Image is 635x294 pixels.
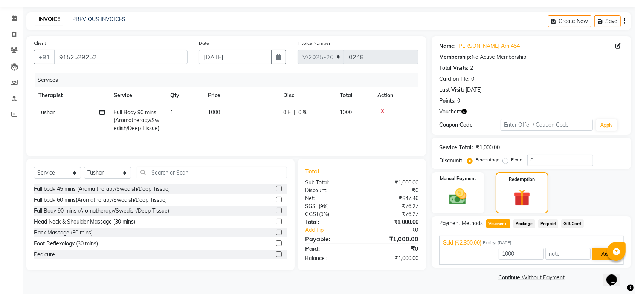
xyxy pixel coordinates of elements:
label: Redemption [509,176,535,183]
th: Action [373,87,418,104]
span: SGST [305,203,319,210]
th: Total [335,87,373,104]
span: Gold (₹2,800.00) [443,239,482,247]
div: Full body 60 mins(Aromatherapy/Swedish/Deep Tissue) [34,196,167,204]
span: Package [513,219,535,228]
div: Total Visits: [439,64,469,72]
input: Search by Name/Mobile/Email/Code [54,50,188,64]
span: Expiry: [DATE] [483,240,512,246]
div: Membership: [439,53,472,61]
div: Discount: [299,187,362,194]
div: ₹847.46 [362,194,424,202]
div: Pedicure [34,251,55,259]
div: Payable: [299,234,362,243]
img: _cash.svg [444,187,472,207]
div: Points: [439,97,456,105]
input: Search or Scan [137,167,287,178]
input: Enter Offer / Coupon Code [501,119,593,131]
button: Apply [596,119,617,131]
div: Last Visit: [439,86,464,94]
div: Balance : [299,254,362,262]
button: Add [592,248,620,260]
div: ₹1,000.00 [362,218,424,226]
a: Continue Without Payment [433,274,630,282]
div: Total: [299,218,362,226]
span: 1000 [208,109,220,116]
span: Gift Card [561,219,584,228]
label: Manual Payment [440,175,476,182]
div: Discount: [439,157,463,165]
iframe: chat widget [603,264,627,286]
a: [PERSON_NAME] Am 454 [458,42,520,50]
th: Disc [279,87,335,104]
div: 0 [472,75,475,83]
div: ₹1,000.00 [362,254,424,262]
input: note [545,248,591,260]
span: 9% [321,211,328,217]
div: ( ) [299,202,362,210]
label: Client [34,40,46,47]
th: Qty [166,87,203,104]
div: ₹1,000.00 [362,234,424,243]
th: Service [109,87,166,104]
span: CGST [305,211,319,217]
span: Full Body 90 mins (Aromatherapy/Swedish/Deep Tissue) [114,109,159,132]
div: ₹1,000.00 [362,179,424,187]
div: 2 [470,64,473,72]
div: ₹0 [362,244,424,253]
label: Invoice Number [298,40,330,47]
div: No Active Membership [439,53,624,61]
span: 9% [320,203,327,209]
span: 0 % [298,109,307,116]
div: Net: [299,194,362,202]
div: 0 [458,97,461,105]
span: Prepaid [538,219,559,228]
div: Coupon Code [439,121,501,129]
span: 1 [170,109,173,116]
div: Card on file: [439,75,470,83]
div: ₹1,000.00 [476,144,500,152]
span: | [294,109,295,116]
div: Name: [439,42,456,50]
div: [DATE] [466,86,482,94]
th: Therapist [34,87,109,104]
button: Save [594,15,621,27]
a: PREVIOUS INVOICES [72,16,125,23]
span: Vouchers [439,108,462,116]
span: 1000 [340,109,352,116]
img: _gift.svg [508,187,536,208]
div: ₹0 [362,187,424,194]
span: Payment Methods [439,219,483,227]
div: Full Body 90 mins (Aromatherapy/Swedish/Deep Tissue) [34,207,169,215]
th: Price [203,87,279,104]
div: ₹76.27 [362,210,424,218]
a: Add Tip [299,226,372,234]
div: Services [35,73,424,87]
div: ₹76.27 [362,202,424,210]
label: Fixed [511,156,523,163]
div: Service Total: [439,144,473,152]
span: Tushar [38,109,55,116]
div: Head Neck & Shoulder Massage (30 mins) [34,218,135,226]
span: Total [305,167,322,175]
span: 0 F [283,109,291,116]
label: Percentage [476,156,500,163]
div: Sub Total: [299,179,362,187]
button: +91 [34,50,55,64]
button: Create New [548,15,591,27]
div: ( ) [299,210,362,218]
span: 1 [504,222,508,227]
a: INVOICE [35,13,63,26]
div: Paid: [299,244,362,253]
div: ₹0 [372,226,424,234]
label: Date [199,40,209,47]
div: Back Massage (30 mins) [34,229,93,237]
input: Amount [499,248,544,260]
div: Full body 45 mins (Aroma therapy/Swedish/Deep Tissue) [34,185,170,193]
div: Foot Reflexology (30 mins) [34,240,98,248]
span: Voucher [486,219,510,228]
